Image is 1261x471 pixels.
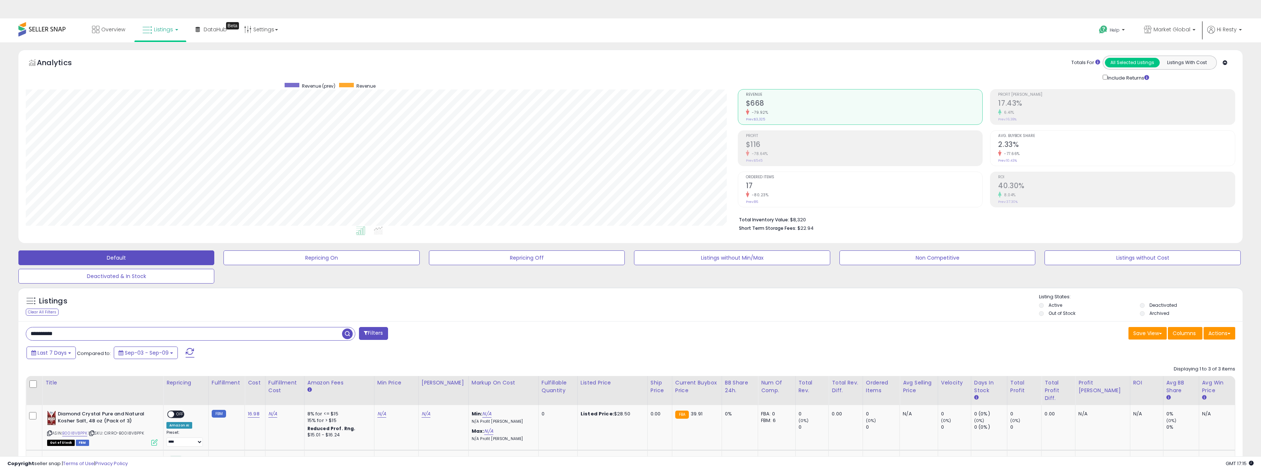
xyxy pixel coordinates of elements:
[1133,411,1158,417] div: N/A
[651,379,669,394] div: Ship Price
[63,460,94,467] a: Terms of Use
[746,134,983,138] span: Profit
[1159,58,1214,67] button: Listings With Cost
[422,379,465,387] div: [PERSON_NAME]
[1010,411,1042,417] div: 0
[101,26,125,33] span: Overview
[356,83,376,89] span: Revenue
[799,424,829,430] div: 0
[472,419,533,424] p: N/A Profit [PERSON_NAME]
[941,379,968,387] div: Velocity
[226,22,239,29] div: Tooltip anchor
[1202,379,1232,394] div: Avg Win Price
[1001,151,1020,157] small: -77.66%
[1039,294,1243,300] p: Listing States:
[866,411,899,417] div: 0
[7,460,34,467] strong: Copyright
[739,225,796,231] b: Short Term Storage Fees:
[377,410,386,418] a: N/A
[377,456,391,463] a: 36.95
[651,411,666,417] div: 0.00
[739,217,789,223] b: Total Inventory Value:
[903,379,935,394] div: Avg Selling Price
[239,18,283,41] a: Settings
[1226,460,1254,467] span: 2025-09-17 17:15 GMT
[76,440,89,446] span: FBM
[39,296,67,306] h5: Listings
[749,151,768,157] small: -78.64%
[359,327,388,340] button: Filters
[268,379,301,394] div: Fulfillment Cost
[1204,327,1235,340] button: Actions
[998,134,1235,138] span: Avg. Buybox Share
[832,411,857,417] div: 0.00
[248,456,260,463] a: 16.98
[799,411,829,417] div: 0
[1166,418,1177,423] small: (0%)
[749,192,769,198] small: -80.23%
[799,379,826,394] div: Total Rev.
[941,418,951,423] small: (0%)
[866,418,876,423] small: (0%)
[941,411,971,417] div: 0
[27,347,76,359] button: Last 7 Days
[307,379,371,387] div: Amazon Fees
[1128,327,1167,340] button: Save View
[1110,27,1120,33] span: Help
[1071,59,1100,66] div: Totals For
[58,411,147,426] b: Diamond Crystal Pure and Natural Kosher Salt, 48 oz (Pack of 3)
[1217,26,1237,33] span: Hi Resty
[248,379,262,387] div: Cost
[1202,411,1229,417] div: N/A
[998,117,1017,122] small: Prev: 16.38%
[47,411,158,445] div: ASIN:
[725,411,752,417] div: 0%
[1207,26,1242,42] a: Hi Resty
[77,350,111,357] span: Compared to:
[1133,379,1160,387] div: ROI
[1010,424,1042,430] div: 0
[1105,58,1160,67] button: All Selected Listings
[18,250,214,265] button: Default
[746,117,765,122] small: Prev: $3,325
[174,411,186,418] span: OFF
[482,410,491,418] a: N/A
[1078,379,1127,394] div: Profit [PERSON_NAME]
[1010,379,1039,394] div: Total Profit
[190,18,232,41] a: DataHub
[307,417,369,424] div: 15% for > $15
[998,182,1235,191] h2: 40.30%
[746,158,762,163] small: Prev: $545
[799,418,809,423] small: (0%)
[974,394,979,401] small: Days In Stock.
[114,347,178,359] button: Sep-03 - Sep-09
[903,411,932,417] div: N/A
[302,83,335,89] span: Revenue (prev)
[581,411,642,417] div: $28.50
[761,417,789,424] div: FBM: 6
[1045,379,1072,402] div: Total Profit Diff.
[7,460,128,467] div: seller snap | |
[1174,366,1235,373] div: Displaying 1 to 3 of 3 items
[307,411,369,417] div: 8% for <= $15
[125,349,169,356] span: Sep-03 - Sep-09
[472,436,533,442] p: N/A Profit [PERSON_NAME]
[482,456,496,463] a: 28.74
[166,379,205,387] div: Repricing
[761,379,792,394] div: Num of Comp.
[212,379,242,387] div: Fulfillment
[581,379,644,387] div: Listed Price
[1149,302,1177,308] label: Deactivated
[377,379,415,387] div: Min Price
[739,215,1230,224] li: $8,320
[26,309,59,316] div: Clear All Filters
[1097,73,1158,82] div: Include Returns
[746,182,983,191] h2: 17
[37,57,86,70] h5: Analytics
[581,456,614,463] b: Listed Price:
[998,140,1235,150] h2: 2.33%
[749,110,768,115] small: -79.92%
[1078,411,1124,417] div: N/A
[88,430,144,436] span: | SKU: CIRRO-B00I8V8PPK
[422,410,430,418] a: N/A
